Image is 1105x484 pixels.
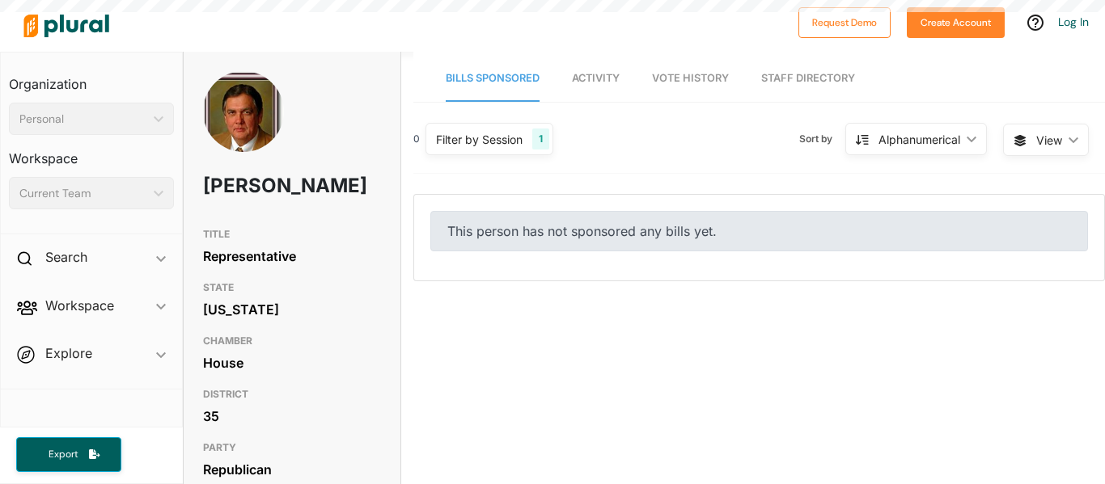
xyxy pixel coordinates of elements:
[799,132,845,146] span: Sort by
[203,457,381,482] div: Republican
[203,244,381,268] div: Representative
[430,211,1088,251] div: This person has not sponsored any bills yet.
[907,13,1005,30] a: Create Account
[532,128,549,149] div: 1
[1058,15,1089,29] a: Log In
[203,351,381,375] div: House
[907,7,1005,38] button: Create Account
[761,56,855,102] a: Staff Directory
[45,248,87,266] h2: Search
[436,131,523,148] div: Filter by Session
[19,111,147,128] div: Personal
[203,438,381,457] h3: PARTY
[652,72,729,84] span: Vote History
[413,132,420,146] div: 0
[9,61,174,96] h3: Organization
[203,225,381,244] h3: TITLE
[572,56,620,102] a: Activity
[652,56,729,102] a: Vote History
[203,404,381,428] div: 35
[37,448,89,461] span: Export
[798,13,891,30] a: Request Demo
[19,185,147,202] div: Current Team
[203,162,310,210] h1: [PERSON_NAME]
[572,72,620,84] span: Activity
[203,278,381,297] h3: STATE
[16,437,121,472] button: Export
[203,297,381,322] div: [US_STATE]
[9,135,174,170] h3: Workspace
[446,72,540,84] span: Bills Sponsored
[878,131,960,148] div: Alphanumerical
[798,7,891,38] button: Request Demo
[203,385,381,404] h3: DISTRICT
[1036,132,1062,149] span: View
[203,71,284,183] img: Headshot of Steve Hurst
[203,331,381,351] h3: CHAMBER
[446,56,540,102] a: Bills Sponsored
